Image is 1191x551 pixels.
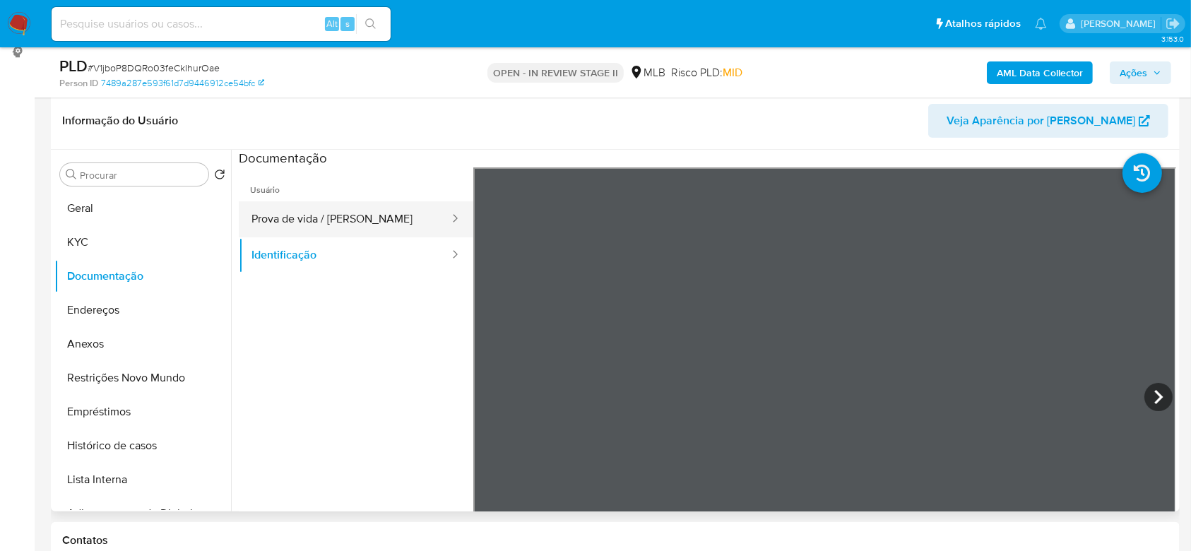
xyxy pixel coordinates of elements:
[356,14,385,34] button: search-icon
[54,191,231,225] button: Geral
[59,77,98,90] b: Person ID
[62,533,1168,547] h1: Contatos
[54,327,231,361] button: Anexos
[62,114,178,128] h1: Informação do Usuário
[54,497,231,531] button: Adiantamentos de Dinheiro
[326,17,338,30] span: Alt
[214,169,225,184] button: Retornar ao pedido padrão
[1161,33,1184,45] span: 3.153.0
[1120,61,1147,84] span: Ações
[945,16,1021,31] span: Atalhos rápidos
[52,15,391,33] input: Pesquise usuários ou casos...
[997,61,1083,84] b: AML Data Collector
[54,463,231,497] button: Lista Interna
[671,65,742,81] span: Risco PLD:
[66,169,77,180] button: Procurar
[723,64,742,81] span: MID
[1081,17,1161,30] p: eduardo.dutra@mercadolivre.com
[1035,18,1047,30] a: Notificações
[54,259,231,293] button: Documentação
[1110,61,1171,84] button: Ações
[487,63,624,83] p: OPEN - IN REVIEW STAGE II
[101,77,264,90] a: 7489a287e593f61d7d9446912ce54bfc
[1166,16,1180,31] a: Sair
[80,169,203,182] input: Procurar
[54,293,231,327] button: Endereços
[947,104,1135,138] span: Veja Aparência por [PERSON_NAME]
[629,65,665,81] div: MLB
[987,61,1093,84] button: AML Data Collector
[59,54,88,77] b: PLD
[54,225,231,259] button: KYC
[88,61,220,75] span: # V1jboP8DQRo03feCkIhurOae
[54,395,231,429] button: Empréstimos
[54,361,231,395] button: Restrições Novo Mundo
[345,17,350,30] span: s
[54,429,231,463] button: Histórico de casos
[928,104,1168,138] button: Veja Aparência por [PERSON_NAME]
